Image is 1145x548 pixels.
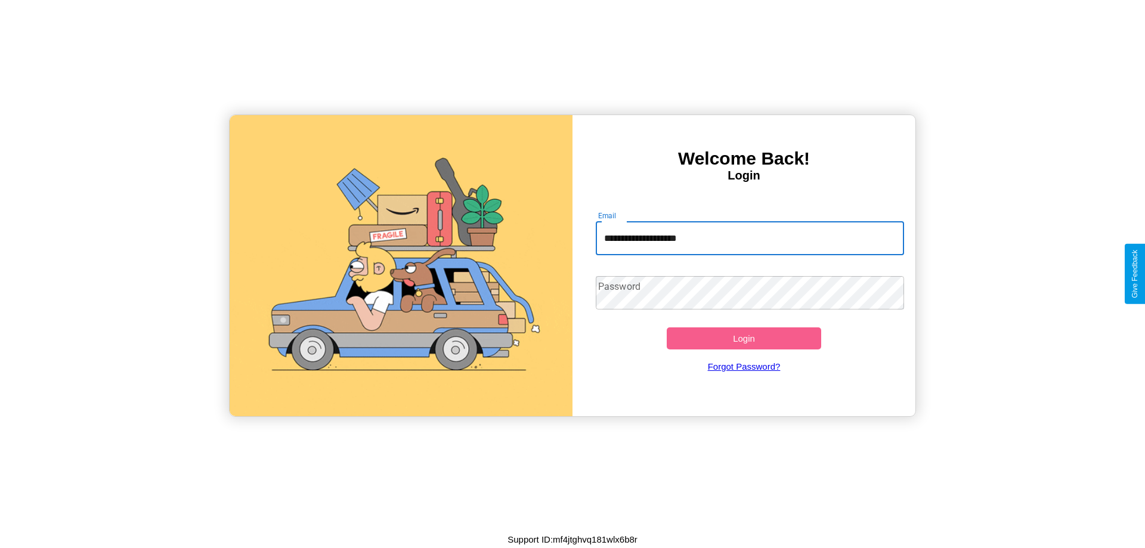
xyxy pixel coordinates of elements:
h4: Login [572,169,915,182]
a: Forgot Password? [590,349,899,383]
div: Give Feedback [1131,250,1139,298]
img: gif [230,115,572,416]
h3: Welcome Back! [572,148,915,169]
label: Email [598,210,617,221]
p: Support ID: mf4jtghvq181wlx6b8r [507,531,638,547]
button: Login [667,327,821,349]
